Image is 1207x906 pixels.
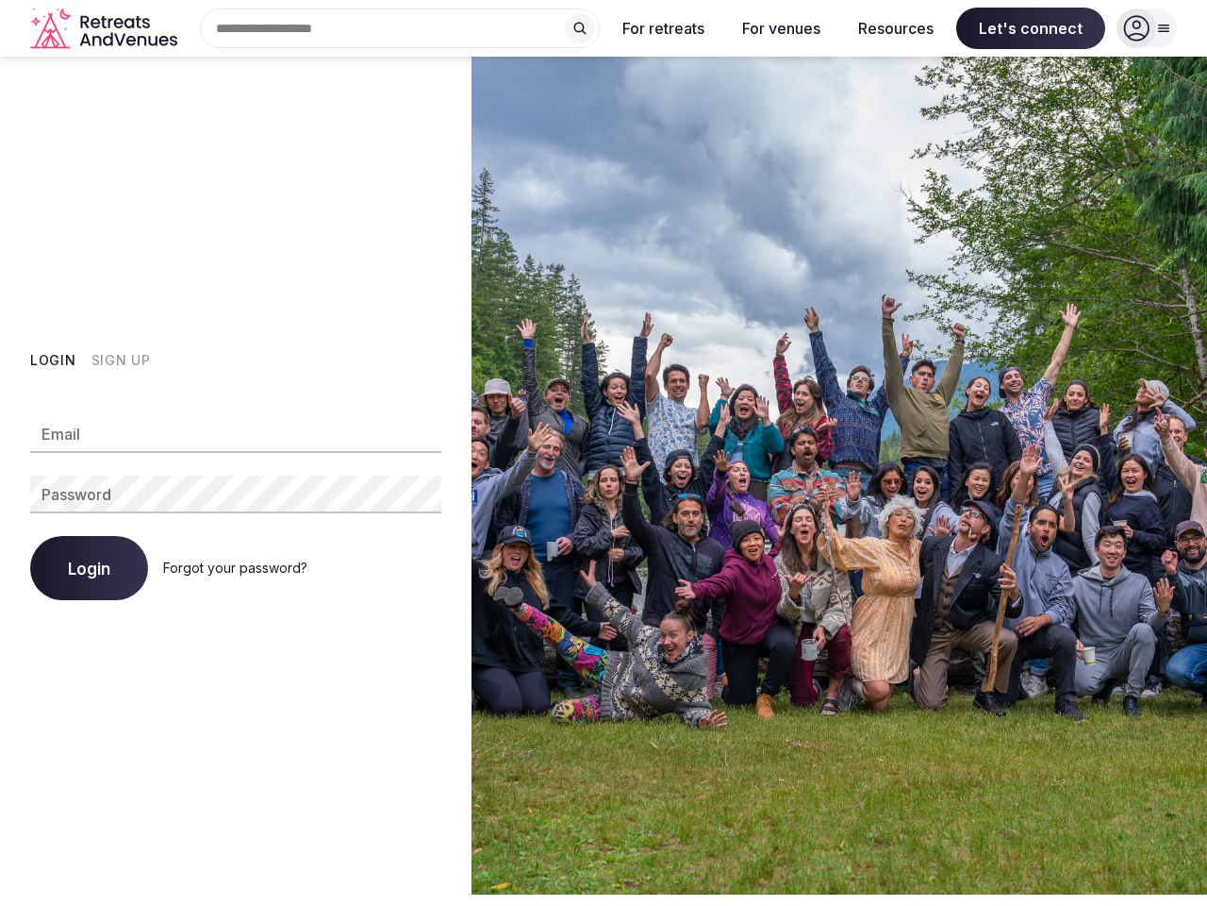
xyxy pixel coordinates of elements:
[30,8,181,50] svg: Retreats and Venues company logo
[68,559,110,578] span: Login
[163,560,307,576] a: Forgot your password?
[91,351,151,370] button: Sign Up
[607,8,719,49] button: For retreats
[956,8,1105,49] span: Let's connect
[30,536,148,600] button: Login
[843,8,949,49] button: Resources
[30,8,181,50] a: Visit the homepage
[471,57,1207,895] img: My Account Background
[30,351,76,370] button: Login
[727,8,835,49] button: For venues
